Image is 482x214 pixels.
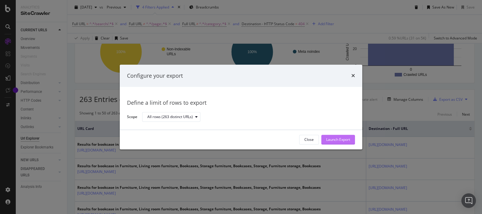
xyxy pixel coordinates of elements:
div: modal [120,65,362,149]
button: Launch Export [321,135,355,144]
div: Close [304,137,314,142]
label: Scope [127,114,137,121]
div: Configure your export [127,72,183,80]
div: All rows (263 distinct URLs) [147,115,193,119]
button: Close [299,135,319,144]
div: times [351,72,355,80]
div: Define a limit of rows to export [127,99,355,107]
div: Open Intercom Messenger [461,193,476,208]
button: All rows (263 distinct URLs) [142,112,200,122]
div: Launch Export [326,137,350,142]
